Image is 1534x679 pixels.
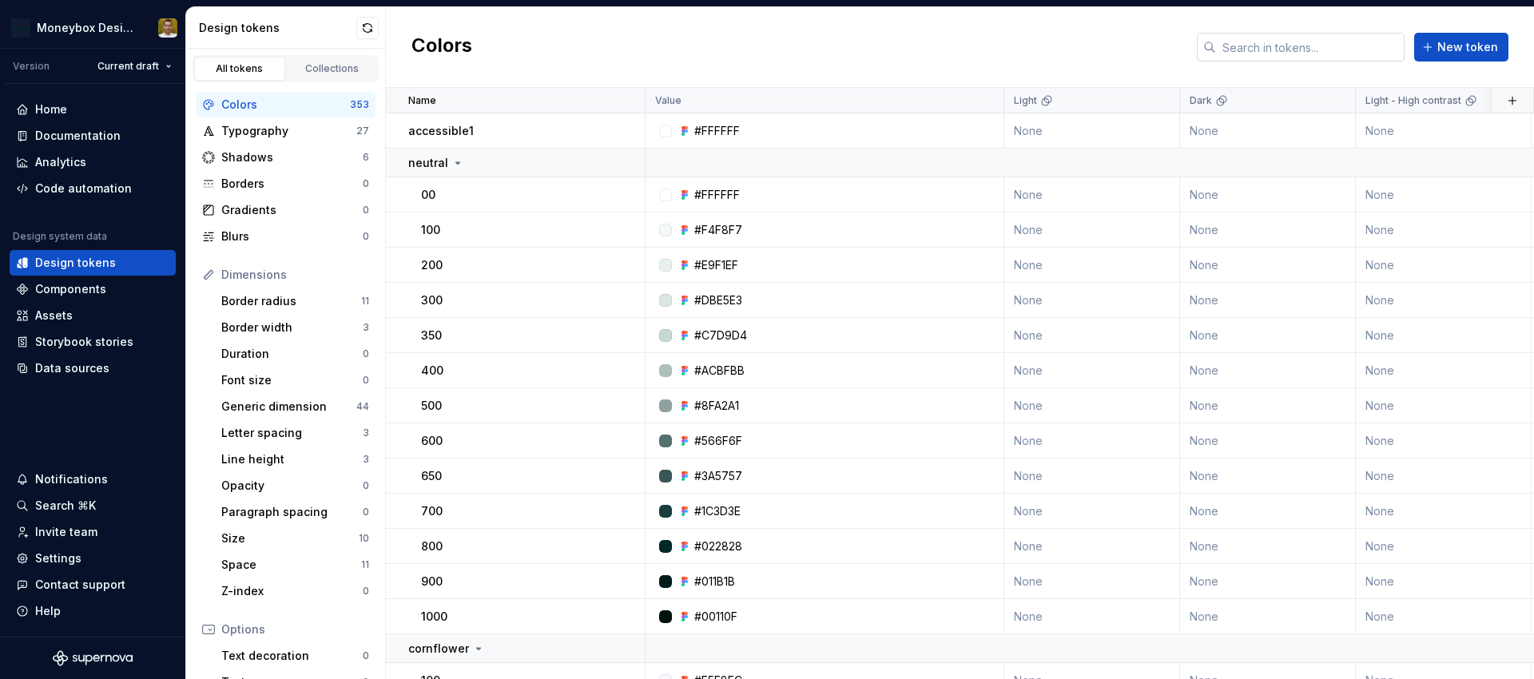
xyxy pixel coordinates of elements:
a: Text decoration0 [215,643,376,669]
button: Help [10,598,176,624]
div: Contact support [35,577,125,593]
button: Contact support [10,572,176,598]
button: Search ⌘K [10,493,176,518]
td: None [1356,423,1532,459]
div: #3A5757 [694,468,742,484]
p: 600 [421,433,443,449]
button: Notifications [10,467,176,492]
div: #FFFFFF [694,123,740,139]
div: All tokens [200,62,280,75]
td: None [1004,423,1180,459]
td: None [1180,423,1356,459]
a: Storybook stories [10,329,176,355]
a: Code automation [10,176,176,201]
td: None [1004,388,1180,423]
div: 0 [363,374,369,387]
td: None [1004,113,1180,149]
p: Light [1014,94,1037,107]
div: Opacity [221,478,363,494]
td: None [1356,564,1532,599]
td: None [1004,459,1180,494]
a: Colors353 [196,92,376,117]
td: None [1180,494,1356,529]
td: None [1004,529,1180,564]
a: Line height3 [215,447,376,472]
td: None [1356,113,1532,149]
td: None [1004,283,1180,318]
p: Value [655,94,682,107]
a: Invite team [10,519,176,545]
td: None [1004,599,1180,634]
div: 0 [363,649,369,662]
div: Generic dimension [221,399,356,415]
a: Font size0 [215,367,376,393]
p: 100 [421,222,440,238]
div: Border width [221,320,363,336]
a: Components [10,276,176,302]
a: Z-index0 [215,578,376,604]
div: Moneybox Design System [37,20,139,36]
div: 0 [363,204,369,216]
img: Jamie [158,18,177,38]
div: 3 [363,453,369,466]
a: Home [10,97,176,122]
div: Typography [221,123,356,139]
td: None [1004,353,1180,388]
a: Settings [10,546,176,571]
td: None [1356,212,1532,248]
div: Help [35,603,61,619]
div: Analytics [35,154,86,170]
div: 10 [359,532,369,545]
div: 0 [363,230,369,243]
td: None [1004,564,1180,599]
p: Dark [1190,94,1212,107]
a: Shadows6 [196,145,376,170]
div: Options [221,621,369,637]
td: None [1356,283,1532,318]
div: #DBE5E3 [694,292,742,308]
p: neutral [408,155,448,171]
td: None [1180,529,1356,564]
div: #E9F1EF [694,257,738,273]
div: Shadows [221,149,363,165]
p: 1000 [421,609,447,625]
div: Design system data [13,230,107,243]
a: Borders0 [196,171,376,197]
a: Size10 [215,526,376,551]
span: New token [1437,39,1498,55]
a: Opacity0 [215,473,376,498]
td: None [1356,248,1532,283]
td: None [1180,177,1356,212]
div: 44 [356,400,369,413]
a: Data sources [10,355,176,381]
div: #F4F8F7 [694,222,742,238]
div: Font size [221,372,363,388]
div: Settings [35,550,81,566]
div: Letter spacing [221,425,363,441]
div: Data sources [35,360,109,376]
div: 0 [363,585,369,598]
p: 500 [421,398,442,414]
p: 350 [421,328,442,343]
a: Gradients0 [196,197,376,223]
div: Space [221,557,361,573]
td: None [1004,494,1180,529]
div: Blurs [221,228,363,244]
td: None [1180,564,1356,599]
td: None [1004,318,1180,353]
td: None [1180,599,1356,634]
a: Assets [10,303,176,328]
h2: Colors [411,33,472,62]
a: Border radius11 [215,288,376,314]
a: Analytics [10,149,176,175]
p: Name [408,94,436,107]
a: Blurs0 [196,224,376,249]
div: 3 [363,427,369,439]
div: Code automation [35,181,132,197]
div: Line height [221,451,363,467]
div: Components [35,281,106,297]
div: 0 [363,177,369,190]
div: Invite team [35,524,97,540]
td: None [1180,248,1356,283]
div: #566F6F [694,433,742,449]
